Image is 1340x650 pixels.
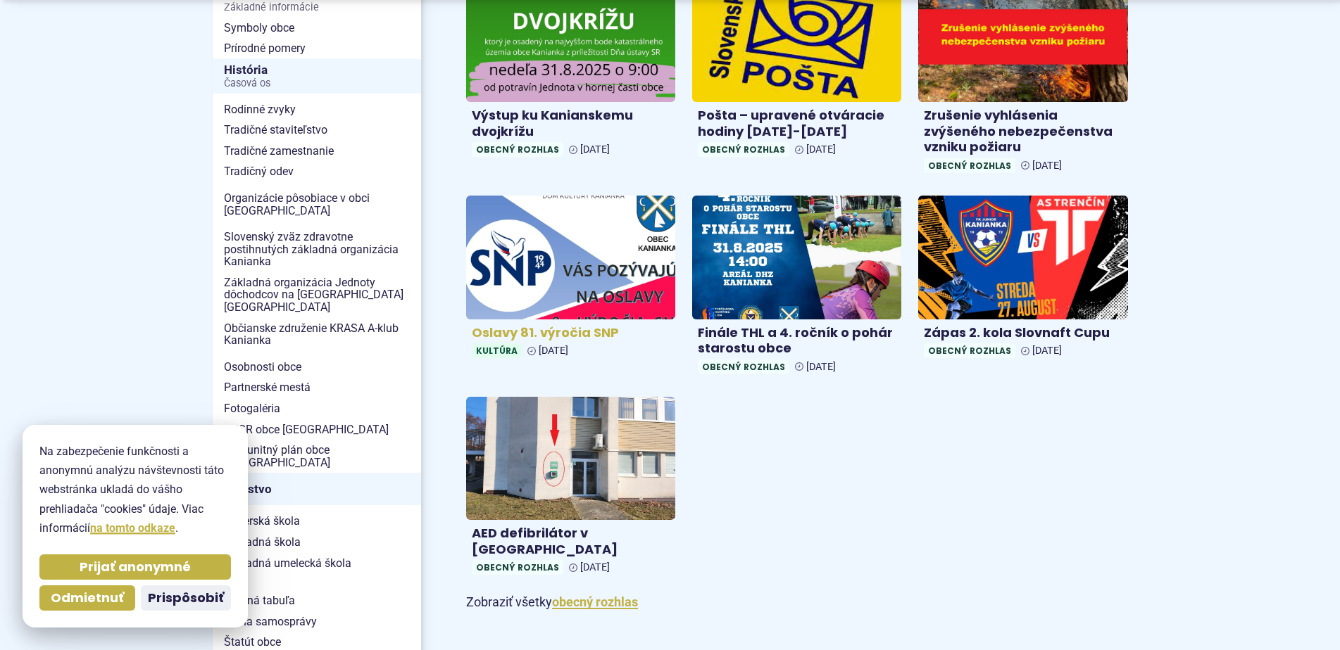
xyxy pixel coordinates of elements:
h4: Finále THL a 4. ročník o pohár starostu obce [698,325,896,357]
a: Organizácie pôsobiace v obci [GEOGRAPHIC_DATA] [213,188,421,221]
span: Základná škola [224,532,410,553]
span: Základné informácie [224,2,410,13]
span: Partnerské mestá [224,377,410,398]
h4: Zrušenie vyhlásenia zvýšeného nebezpečenstva vzniku požiaru [924,108,1122,155]
a: Zobraziť kategóriu obecný rozhlas [552,594,638,609]
a: Materská škola [213,511,421,532]
span: Tradičný odev [224,161,410,182]
a: Tradičné zamestnanie [213,141,421,162]
a: Školstvo [213,473,421,505]
a: Komunitný plán obce [GEOGRAPHIC_DATA] [213,440,421,473]
a: na tomto odkaze [90,521,175,535]
span: Prispôsobiť [148,590,224,606]
span: Symboly obce [224,18,410,39]
span: Časová os [224,78,410,89]
span: Osobnosti obce [224,357,410,378]
span: Obecný rozhlas [698,142,789,157]
a: Tradičný odev [213,161,421,182]
span: Prijať anonymné [80,559,191,575]
a: Základná organizácia Jednoty dôchodcov na [GEOGRAPHIC_DATA] [GEOGRAPHIC_DATA] [213,272,421,318]
span: [DATE] [1032,160,1062,172]
a: Prírodné pomery [213,38,421,59]
span: Úradná tabuľa [224,590,410,611]
a: Zápas 2. kola Slovnaft Cupu Obecný rozhlas [DATE] [918,196,1127,364]
h4: Výstup ku Kanianskemu dvojkrížu [472,108,670,139]
span: Komunitný plán obce [GEOGRAPHIC_DATA] [224,440,410,473]
a: Základná škola [213,532,421,553]
p: Na zabezpečenie funkčnosti a anonymnú analýzu návštevnosti táto webstránka ukladá do vášho prehli... [39,442,231,537]
a: Občianske združenie KRASA A-klub Kanianka [213,318,421,351]
span: Organizácie pôsobiace v obci [GEOGRAPHIC_DATA] [224,188,410,221]
span: Občianske združenie KRASA A-klub Kanianka [224,318,410,351]
span: Obecný rozhlas [698,359,789,374]
a: PHSR obce [GEOGRAPHIC_DATA] [213,419,421,440]
a: HistóriaČasová os [213,59,421,94]
span: Obecný rozhlas [472,142,563,157]
a: Partnerské mestá [213,377,421,398]
button: Odmietnuť [39,585,135,611]
a: AED defibrilátor v [GEOGRAPHIC_DATA] Obecný rozhlas [DATE] [466,397,675,581]
button: Prijať anonymné [39,554,231,580]
h4: Pošta – upravené otváracie hodiny [DATE]-[DATE] [698,108,896,139]
span: Tradičné zamestnanie [224,141,410,162]
span: [DATE] [806,361,836,373]
p: Zobraziť všetky [466,592,1128,613]
span: Tradičné staviteľstvo [224,120,410,141]
a: Osobnosti obce [213,357,421,378]
span: História [224,59,410,94]
span: Odmietnuť [51,590,124,606]
span: Obecný rozhlas [472,560,563,575]
a: Slovenský zväz zdravotne postihnutých základná organizácia Kanianka [213,227,421,272]
a: Fotogaléria [213,398,421,419]
h4: AED defibrilátor v [GEOGRAPHIC_DATA] [472,525,670,557]
a: Základná umelecká škola [213,553,421,574]
button: Prispôsobiť [141,585,231,611]
a: Rodinné zvyky [213,99,421,120]
span: Fotogaléria [224,398,410,419]
span: Materská škola [224,511,410,532]
span: Základná umelecká škola [224,553,410,574]
span: Kultúra [472,343,522,358]
a: Oslavy 81. výročia SNP Kultúra [DATE] [466,196,675,364]
span: [DATE] [539,345,568,357]
span: [DATE] [580,144,610,155]
span: Obecný rozhlas [924,343,1015,358]
span: PHSR obce [GEOGRAPHIC_DATA] [224,419,410,440]
a: Úradná tabuľa [213,590,421,611]
a: Úloha samosprávy [213,611,421,632]
span: Obecný rozhlas [924,158,1015,173]
h4: Zápas 2. kola Slovnaft Cupu [924,325,1122,341]
span: [DATE] [806,144,836,155]
span: Školstvo [224,478,410,500]
span: [DATE] [580,561,610,573]
span: Slovenský zväz zdravotne postihnutých základná organizácia Kanianka [224,227,410,272]
a: Symboly obce [213,18,421,39]
span: Rodinné zvyky [224,99,410,120]
h4: Oslavy 81. výročia SNP [472,325,670,341]
span: Úloha samosprávy [224,611,410,632]
span: [DATE] [1032,345,1062,357]
span: Základná organizácia Jednoty dôchodcov na [GEOGRAPHIC_DATA] [GEOGRAPHIC_DATA] [224,272,410,318]
span: Prírodné pomery [224,38,410,59]
a: Tradičné staviteľstvo [213,120,421,141]
a: Finále THL a 4. ročník o pohár starostu obce Obecný rozhlas [DATE] [692,196,901,380]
